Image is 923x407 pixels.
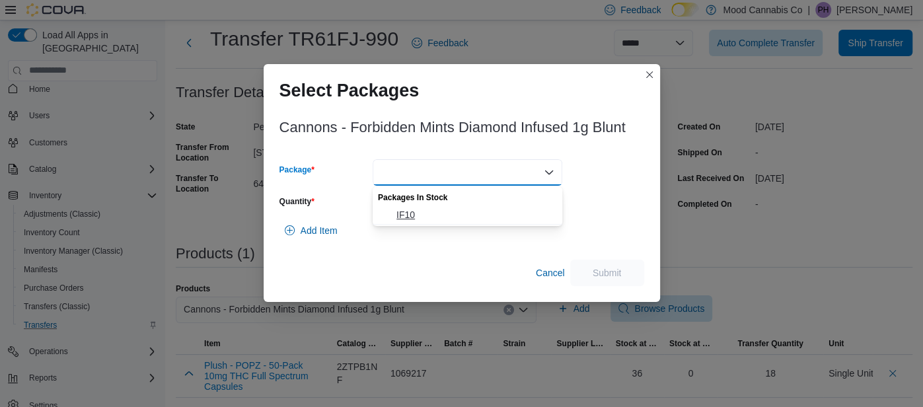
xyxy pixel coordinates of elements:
[570,260,644,286] button: Submit
[279,80,420,101] h1: Select Packages
[373,186,562,225] div: Choose from the following options
[544,167,554,178] button: Close list of options
[279,196,314,207] label: Quantity
[373,186,562,205] div: Packages In Stock
[642,67,657,83] button: Closes this modal window
[536,266,565,279] span: Cancel
[593,266,622,279] span: Submit
[396,208,554,221] span: IF10
[531,260,570,286] button: Cancel
[279,165,314,175] label: Package
[279,217,343,244] button: Add Item
[373,205,562,225] button: IF10
[301,224,338,237] span: Add Item
[279,120,626,135] h3: Cannons - Forbidden Mints Diamond Infused 1g Blunt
